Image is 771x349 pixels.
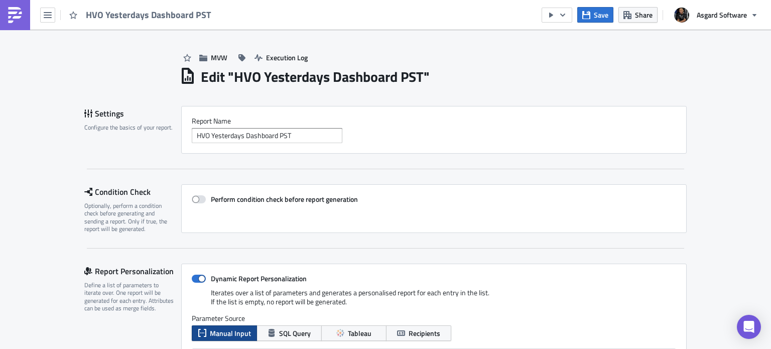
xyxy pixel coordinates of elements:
td: Powered by Asgard Analytics [92,5,392,19]
label: Parameter Source [192,314,676,323]
button: Share [618,7,658,23]
span: Asgard Software [697,10,747,20]
p: Good Morning, , [200,42,391,50]
span: MVW [211,52,227,63]
div: Condition Check [84,184,181,199]
span: Tableau [348,328,371,338]
div: Optionally, perform a condition check before generating and sending a report. Only if true, the r... [84,202,175,233]
span: Share [635,10,653,20]
button: Save [577,7,613,23]
label: Report Nam﻿e [192,117,676,126]
img: PushMetrics [7,7,23,23]
img: Asgard Analytics [93,35,178,64]
strong: Dynamic Report Personalization [211,273,307,284]
span: HVO Yesterdays Dashboard PST [86,9,212,21]
p: Let us know if you have any questions or concerns regarding the data or the distribution list! [200,88,391,104]
div: Report Personalization [84,264,181,279]
button: Execution Log [249,50,313,65]
div: Open Intercom Messenger [737,315,761,339]
span: Execution Log [266,52,308,63]
span: Save [594,10,608,20]
body: Rich Text Area. Press ALT-0 for help. [4,4,479,177]
h1: Edit " HVO Yesterdays Dashboard PST " [201,68,430,86]
button: Manual Input [192,325,257,341]
div: Define a list of parameters to iterate over. One report will be generated for each entry. Attribu... [84,281,175,312]
button: Tableau [321,325,387,341]
p: Please find the [DATE] Dashboard PDF attached to this email. The dashboard contains a snapshot of... [200,57,391,81]
button: SQL Query [256,325,322,341]
button: Recipients [386,325,451,341]
span: Manual Input [210,328,251,338]
a: {{ row.first_name }} [246,42,305,50]
div: Iterates over a list of parameters and generates a personalised report for each entry in the list... [192,288,676,314]
strong: Perform condition check before report generation [211,194,358,204]
button: Asgard Software [668,4,763,26]
img: Avatar [673,7,690,24]
button: MVW [194,50,232,65]
div: Configure the basics of your report. [84,124,175,131]
span: SQL Query [279,328,311,338]
div: Settings [84,106,181,121]
span: Recipients [409,328,440,338]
